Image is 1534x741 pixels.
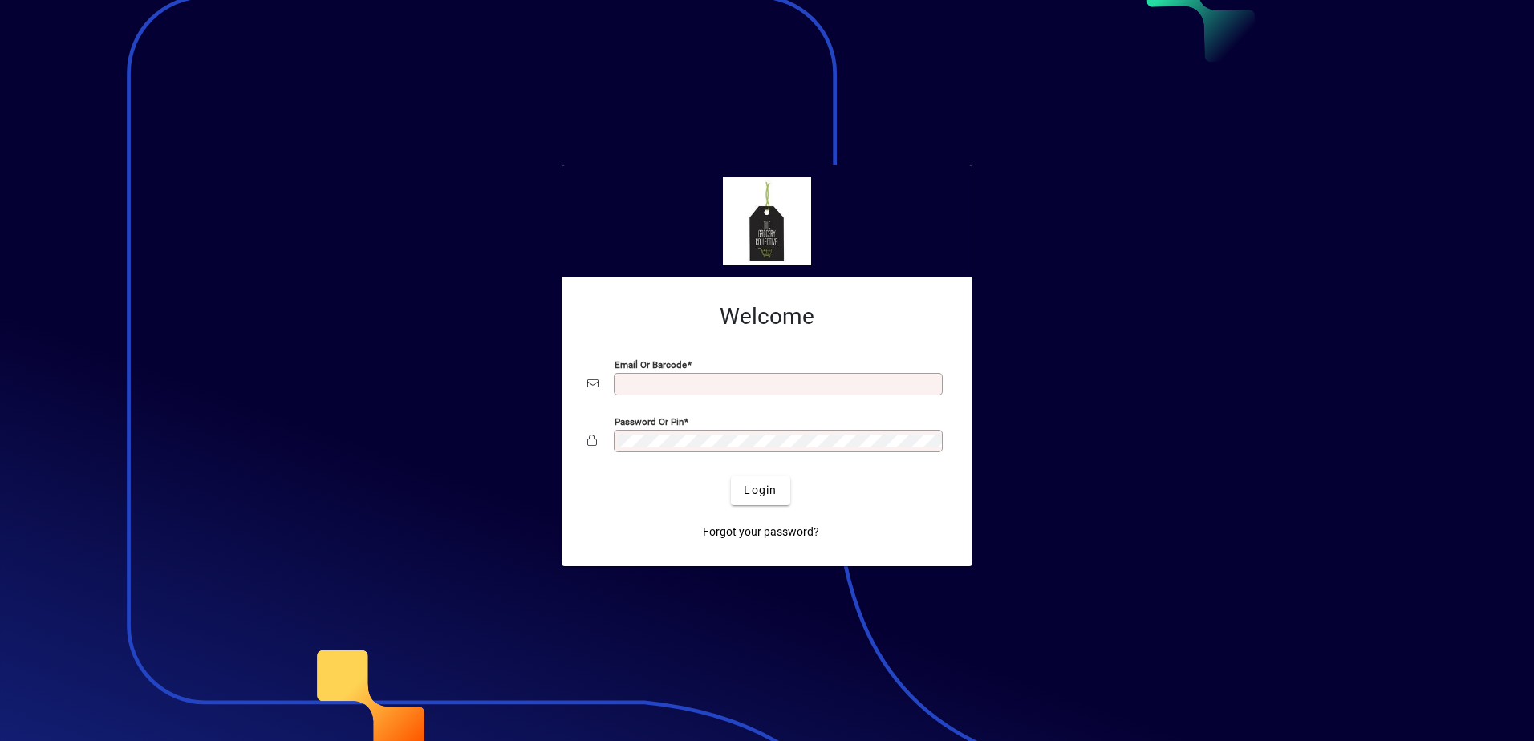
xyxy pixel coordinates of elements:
span: Login [744,482,777,499]
span: Forgot your password? [703,524,819,541]
h2: Welcome [587,303,947,330]
a: Forgot your password? [696,518,826,547]
mat-label: Email or Barcode [615,358,687,370]
mat-label: Password or Pin [615,415,684,427]
button: Login [731,476,789,505]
